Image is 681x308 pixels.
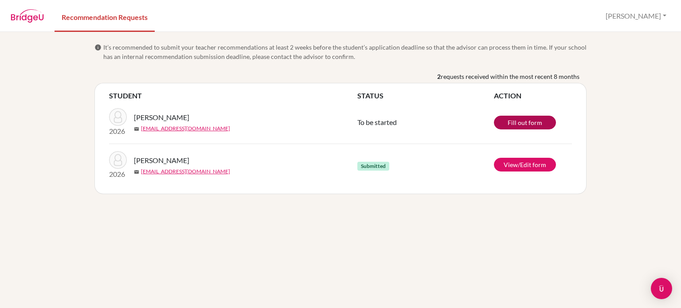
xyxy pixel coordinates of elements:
[357,90,494,101] th: STATUS
[103,43,587,61] span: It’s recommended to submit your teacher recommendations at least 2 weeks before the student’s app...
[441,72,579,81] span: requests received within the most recent 8 months
[494,90,572,101] th: ACTION
[134,112,189,123] span: [PERSON_NAME]
[134,155,189,166] span: [PERSON_NAME]
[109,90,357,101] th: STUDENT
[357,162,389,171] span: Submitted
[437,72,441,81] b: 2
[134,169,139,175] span: mail
[134,126,139,132] span: mail
[141,168,230,175] a: [EMAIL_ADDRESS][DOMAIN_NAME]
[11,9,44,23] img: BridgeU logo
[109,169,127,179] p: 2026
[94,44,102,51] span: info
[494,116,556,129] a: Fill out form
[357,118,397,126] span: To be started
[141,125,230,133] a: [EMAIL_ADDRESS][DOMAIN_NAME]
[109,108,127,126] img: Jiang, Yueran
[494,158,556,172] a: View/Edit form
[109,151,127,169] img: Jiang, Yiran
[55,1,155,32] a: Recommendation Requests
[109,126,127,136] p: 2026
[602,8,670,24] button: [PERSON_NAME]
[651,278,672,299] div: Open Intercom Messenger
